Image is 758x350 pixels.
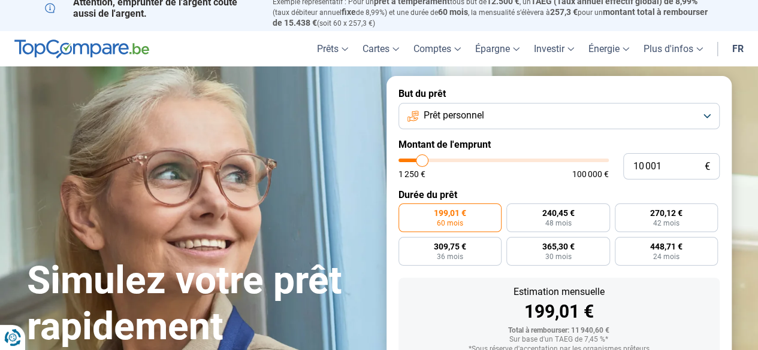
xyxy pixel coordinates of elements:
a: Prêts [310,31,355,66]
label: Montant de l'emprunt [398,139,720,150]
span: 1 250 € [398,170,425,178]
a: Comptes [406,31,468,66]
span: € [705,162,710,172]
span: fixe [342,7,356,17]
span: 270,12 € [650,209,682,217]
label: Durée du prêt [398,189,720,200]
a: fr [725,31,751,66]
label: But du prêt [398,88,720,99]
span: 199,01 € [434,209,466,217]
span: 60 mois [437,220,463,227]
span: 24 mois [653,253,680,260]
a: Investir [527,31,581,66]
div: Total à rembourser: 11 940,60 € [408,327,710,335]
div: Sur base d'un TAEG de 7,45 %* [408,336,710,344]
button: Prêt personnel [398,103,720,129]
span: 60 mois [438,7,468,17]
img: TopCompare [14,39,149,59]
a: Cartes [355,31,406,66]
span: 240,45 € [542,209,574,217]
h1: Simulez votre prêt rapidement [27,258,372,350]
a: Plus d'infos [636,31,710,66]
span: 30 mois [545,253,571,260]
span: 48 mois [545,220,571,227]
span: Prêt personnel [424,109,484,122]
span: 365,30 € [542,242,574,251]
span: 36 mois [437,253,463,260]
div: Estimation mensuelle [408,287,710,297]
a: Épargne [468,31,527,66]
a: Énergie [581,31,636,66]
span: 448,71 € [650,242,682,251]
span: 100 000 € [572,170,609,178]
div: 199,01 € [408,303,710,321]
span: montant total à rembourser de 15.438 € [273,7,708,28]
span: 257,3 € [550,7,578,17]
span: 309,75 € [434,242,466,251]
span: 42 mois [653,220,680,227]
